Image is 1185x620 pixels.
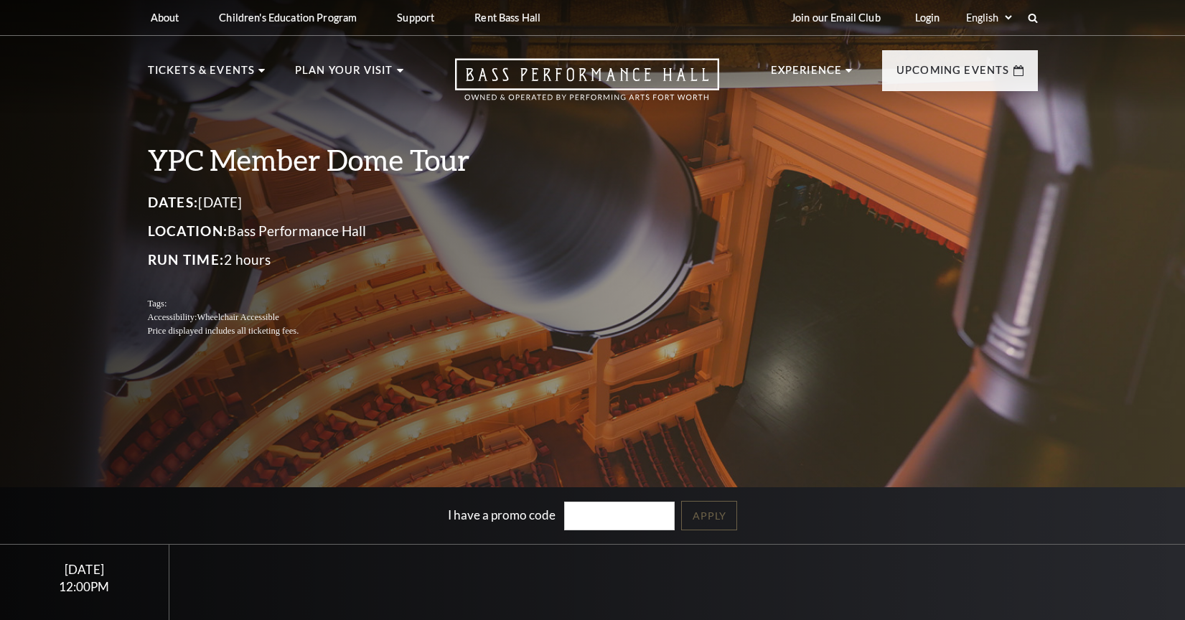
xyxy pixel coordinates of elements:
[197,312,278,322] span: Wheelchair Accessible
[148,324,543,338] p: Price displayed includes all ticketing fees.
[17,562,151,577] div: [DATE]
[219,11,357,24] p: Children's Education Program
[896,62,1010,88] p: Upcoming Events
[148,248,543,271] p: 2 hours
[148,222,228,239] span: Location:
[148,251,225,268] span: Run Time:
[771,62,843,88] p: Experience
[148,297,543,311] p: Tags:
[448,507,556,522] label: I have a promo code
[148,194,199,210] span: Dates:
[148,62,256,88] p: Tickets & Events
[148,141,543,178] h3: YPC Member Dome Tour
[151,11,179,24] p: About
[474,11,540,24] p: Rent Bass Hall
[397,11,434,24] p: Support
[148,311,543,324] p: Accessibility:
[148,220,543,243] p: Bass Performance Hall
[148,191,543,214] p: [DATE]
[295,62,393,88] p: Plan Your Visit
[963,11,1014,24] select: Select:
[17,581,151,593] div: 12:00PM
